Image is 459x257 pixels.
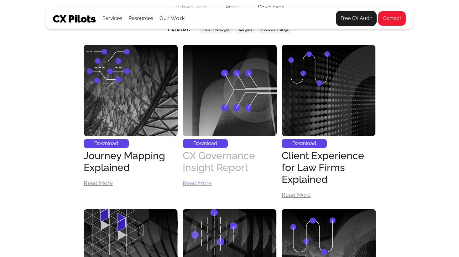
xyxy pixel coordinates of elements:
[183,139,228,148] div: Download
[84,150,178,174] div: Journey Mapping Explained
[84,180,113,186] div: Read More
[84,43,178,191] a: DownloadJourney Mapping ExplainedRead More
[282,139,327,148] div: Download
[84,139,129,148] div: Download
[282,43,376,203] a: DownloadClient Experience for Law Firms ExplainedRead More
[102,14,122,23] div: Services
[183,43,277,191] a: DownloadCX Governance Insight ReportRead More
[378,11,406,26] a: Contact
[216,1,248,15] div: Blogs
[128,8,153,29] div: Resources
[128,14,153,23] div: Resources
[282,192,311,198] div: Read More
[282,150,376,185] div: Client Experience for Law Firms Explained
[183,180,212,186] div: Read More
[336,11,377,26] a: Free CX Audit
[165,1,216,15] div: All Resources
[159,16,185,21] a: Our Work
[102,8,122,29] div: Services
[183,150,277,174] div: CX Governance Insight Report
